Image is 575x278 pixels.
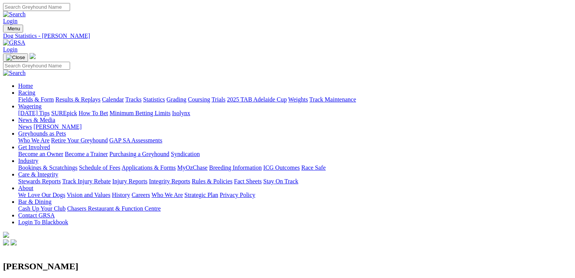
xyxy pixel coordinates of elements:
a: Retire Your Greyhound [51,137,108,144]
a: Isolynx [172,110,190,116]
a: News & Media [18,117,55,123]
a: Schedule of Fees [79,164,120,171]
img: twitter.svg [11,239,17,245]
a: News [18,123,32,130]
input: Search [3,62,70,70]
img: Close [6,55,25,61]
img: facebook.svg [3,239,9,245]
a: Industry [18,158,38,164]
a: Vision and Values [67,192,110,198]
a: How To Bet [79,110,108,116]
a: Statistics [143,96,165,103]
a: Become a Trainer [65,151,108,157]
div: Industry [18,164,572,171]
h2: [PERSON_NAME] [3,261,572,272]
a: Coursing [188,96,210,103]
div: Racing [18,96,572,103]
a: Chasers Restaurant & Function Centre [67,205,161,212]
a: We Love Our Dogs [18,192,65,198]
a: Privacy Policy [220,192,255,198]
a: Stay On Track [263,178,298,184]
a: Rules & Policies [192,178,233,184]
img: logo-grsa-white.png [3,232,9,238]
a: Track Maintenance [309,96,356,103]
a: Bar & Dining [18,198,52,205]
button: Toggle navigation [3,53,28,62]
a: Grading [167,96,186,103]
a: History [112,192,130,198]
a: Login [3,18,17,24]
a: Integrity Reports [149,178,190,184]
div: Wagering [18,110,572,117]
a: Purchasing a Greyhound [109,151,169,157]
div: News & Media [18,123,572,130]
a: 2025 TAB Adelaide Cup [227,96,287,103]
a: MyOzChase [177,164,208,171]
a: Care & Integrity [18,171,58,178]
div: Get Involved [18,151,572,158]
a: Weights [288,96,308,103]
a: SUREpick [51,110,77,116]
a: Login To Blackbook [18,219,68,225]
a: Applications & Forms [122,164,176,171]
a: GAP SA Assessments [109,137,162,144]
a: Minimum Betting Limits [109,110,170,116]
a: ICG Outcomes [263,164,300,171]
input: Search [3,3,70,11]
a: Results & Replays [55,96,100,103]
a: Home [18,83,33,89]
a: Contact GRSA [18,212,55,219]
a: Wagering [18,103,42,109]
a: [PERSON_NAME] [33,123,81,130]
a: Syndication [171,151,200,157]
a: Injury Reports [112,178,147,184]
a: Greyhounds as Pets [18,130,66,137]
a: About [18,185,33,191]
a: Dog Statistics - [PERSON_NAME] [3,33,572,39]
a: Strategic Plan [184,192,218,198]
div: About [18,192,572,198]
a: Race Safe [301,164,325,171]
a: Track Injury Rebate [62,178,111,184]
a: Calendar [102,96,124,103]
div: Care & Integrity [18,178,572,185]
a: Get Involved [18,144,50,150]
a: Who We Are [152,192,183,198]
a: Stewards Reports [18,178,61,184]
a: Login [3,46,17,53]
a: Racing [18,89,35,96]
a: Tracks [125,96,142,103]
img: logo-grsa-white.png [30,53,36,59]
img: Search [3,11,26,18]
span: Menu [8,26,20,31]
a: Fact Sheets [234,178,262,184]
a: Trials [211,96,225,103]
a: [DATE] Tips [18,110,50,116]
a: Who We Are [18,137,50,144]
img: Search [3,70,26,77]
img: GRSA [3,39,25,46]
a: Careers [131,192,150,198]
a: Bookings & Scratchings [18,164,77,171]
a: Fields & Form [18,96,54,103]
a: Cash Up Your Club [18,205,66,212]
a: Become an Owner [18,151,63,157]
div: Greyhounds as Pets [18,137,572,144]
a: Breeding Information [209,164,262,171]
div: Bar & Dining [18,205,572,212]
button: Toggle navigation [3,25,23,33]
